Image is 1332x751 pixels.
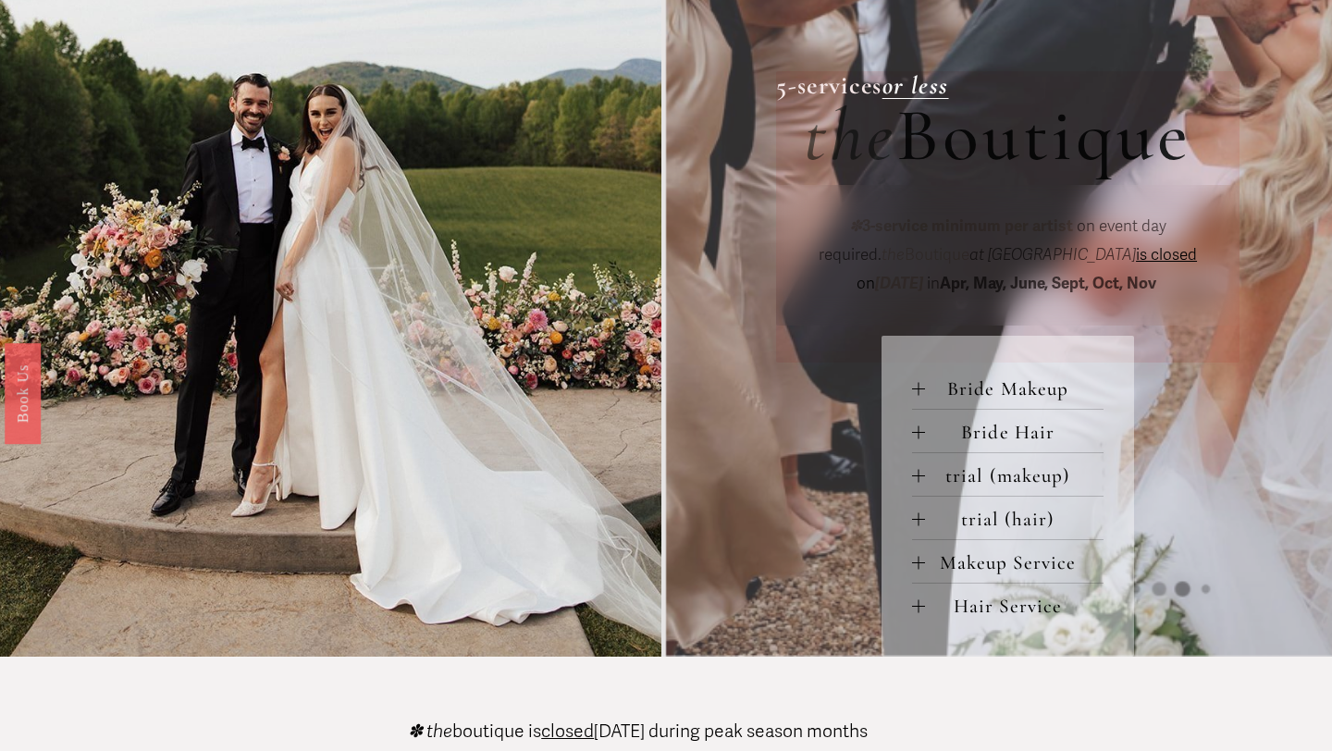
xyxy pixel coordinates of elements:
[5,343,41,444] a: Book Us
[804,213,1212,298] p: on
[925,595,1104,618] span: Hair Service
[940,274,1156,293] strong: Apr, May, June, Sept, Oct, Nov
[804,91,896,180] em: the
[849,216,862,236] em: ✽
[925,421,1104,444] span: Bride Hair
[969,245,1136,265] em: at [GEOGRAPHIC_DATA]
[925,377,1104,400] span: Bride Makeup
[923,274,1160,293] span: in
[541,720,594,743] span: closed
[819,216,1170,265] span: on event day required.
[912,540,1104,583] button: Makeup Service
[912,453,1104,496] button: trial (makeup)
[862,216,1073,236] strong: 3-service minimum per artist
[912,410,1104,452] button: Bride Hair
[925,508,1104,531] span: trial (hair)
[408,720,452,743] em: ✽ the
[882,70,949,101] a: or less
[896,91,1191,180] span: Boutique
[912,584,1104,626] button: Hair Service
[912,366,1104,409] button: Bride Makeup
[408,723,868,741] p: boutique is [DATE] during peak season months
[882,245,969,265] span: Boutique
[875,274,923,293] em: [DATE]
[776,70,882,101] strong: 5-services
[925,464,1104,487] span: trial (makeup)
[925,551,1104,574] span: Makeup Service
[882,245,905,265] em: the
[912,497,1104,539] button: trial (hair)
[1136,245,1197,265] span: is closed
